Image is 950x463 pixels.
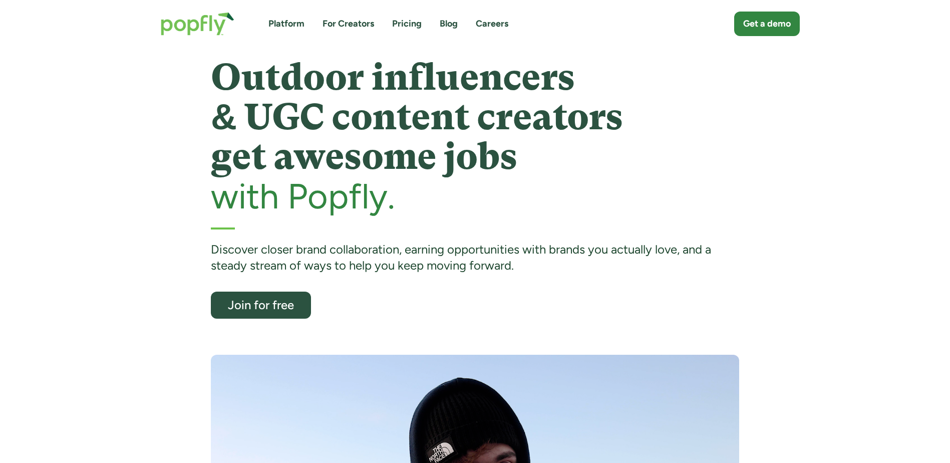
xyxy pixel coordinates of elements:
[743,18,791,30] div: Get a demo
[440,18,458,30] a: Blog
[476,18,508,30] a: Careers
[211,177,739,215] h2: with Popfly.
[392,18,422,30] a: Pricing
[220,299,302,311] div: Join for free
[211,58,739,177] h1: Outdoor influencers & UGC content creators get awesome jobs
[151,2,244,46] a: home
[734,12,800,36] a: Get a demo
[211,292,311,319] a: Join for free
[211,242,739,274] div: Discover closer brand collaboration, earning opportunities with brands you actually love, and a s...
[268,18,304,30] a: Platform
[323,18,374,30] a: For Creators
